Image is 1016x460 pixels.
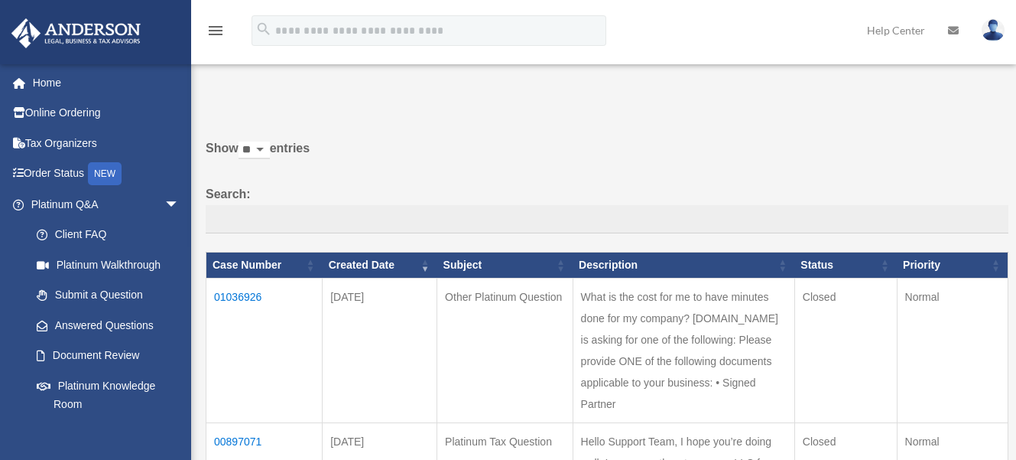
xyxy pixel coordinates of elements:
[794,278,897,422] td: Closed
[21,280,195,311] a: Submit a Question
[573,278,794,422] td: What is the cost for me to have minutes done for my company? [DOMAIN_NAME] is asking for one of t...
[897,253,1008,279] th: Priority: activate to sort column ascending
[11,189,195,220] a: Platinum Q&Aarrow_drop_down
[206,253,323,279] th: Case Number: activate to sort column ascending
[437,253,573,279] th: Subject: activate to sort column ascending
[21,310,187,341] a: Answered Questions
[206,138,1008,175] label: Show entries
[982,19,1005,41] img: User Pic
[164,189,195,220] span: arrow_drop_down
[7,18,145,48] img: Anderson Advisors Platinum Portal
[239,142,270,159] select: Showentries
[206,184,1008,234] label: Search:
[11,98,203,129] a: Online Ordering
[255,21,272,38] i: search
[323,253,437,279] th: Created Date: activate to sort column ascending
[21,370,195,419] a: Platinum Knowledge Room
[206,278,323,422] td: 01036926
[206,27,225,40] a: menu
[11,158,203,190] a: Order StatusNEW
[21,341,195,371] a: Document Review
[573,253,794,279] th: Description: activate to sort column ascending
[437,278,573,422] td: Other Platinum Question
[88,162,122,185] div: NEW
[11,67,203,98] a: Home
[794,253,897,279] th: Status: activate to sort column ascending
[206,205,1008,234] input: Search:
[897,278,1008,422] td: Normal
[206,21,225,40] i: menu
[11,128,203,158] a: Tax Organizers
[323,278,437,422] td: [DATE]
[21,220,195,250] a: Client FAQ
[21,250,195,280] a: Platinum Walkthrough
